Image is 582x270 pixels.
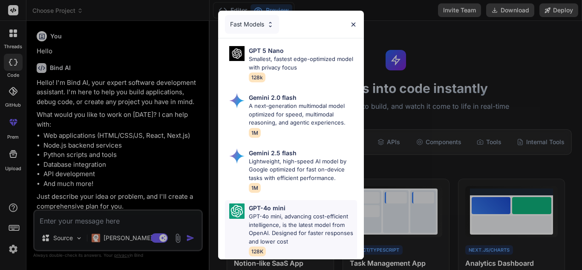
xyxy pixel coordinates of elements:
[249,247,266,256] span: 128K
[249,212,357,246] p: GPT-4o mini, advancing cost-efficient intelligence, is the latest model from OpenAI. Designed for...
[249,148,297,157] p: Gemini 2.5 flash
[267,21,274,28] img: Pick Models
[249,55,357,72] p: Smallest, fastest edge-optimized model with privacy focus
[229,46,245,61] img: Pick Models
[249,128,261,138] span: 1M
[350,21,357,28] img: close
[249,46,284,55] p: GPT 5 Nano
[225,15,279,34] div: Fast Models
[249,93,297,102] p: Gemini 2.0 flash
[249,203,285,212] p: GPT-4o mini
[249,157,357,183] p: Lightweight, high-speed AI model by Google optimized for fast on-device tasks with efficient perf...
[229,93,245,108] img: Pick Models
[229,148,245,164] img: Pick Models
[249,183,261,193] span: 1M
[229,203,245,219] img: Pick Models
[249,73,265,82] span: 128k
[249,102,357,127] p: A next-generation multimodal model optimized for speed, multimodal reasoning, and agentic experie...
